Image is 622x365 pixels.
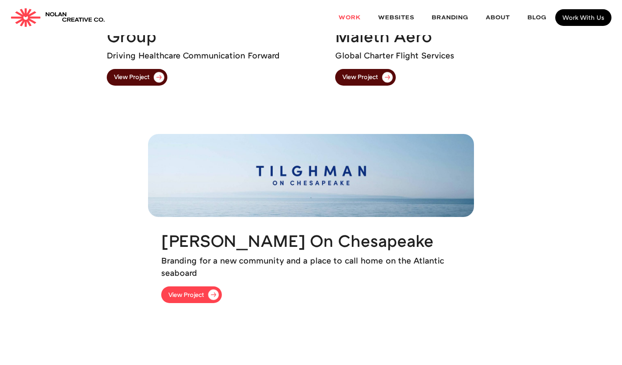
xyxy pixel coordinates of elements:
a: View Project [335,69,396,86]
a: About [477,6,519,29]
p: Driving Healthcare Communication Forward [107,49,279,62]
a: websites [369,6,423,29]
h2: Maleth Aero [335,25,432,46]
a: Branding [423,6,477,29]
a: Blog [519,6,555,29]
a: View Project [107,69,167,86]
div: View Project [114,74,150,80]
a: home [11,8,105,27]
h2: [PERSON_NAME] on Chesapeake [161,230,434,250]
div: View Project [168,292,204,298]
a: View Project [161,286,222,303]
p: Branding for a new community and a place to call home on the Atlantic seaboard [161,254,461,280]
div: Work With Us [562,14,604,21]
a: Work [330,6,369,29]
div: View Project [342,74,378,80]
a: Work With Us [555,9,611,26]
img: Nolan Creative Co. [11,8,41,27]
p: Global Charter Flight Services [335,49,454,62]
